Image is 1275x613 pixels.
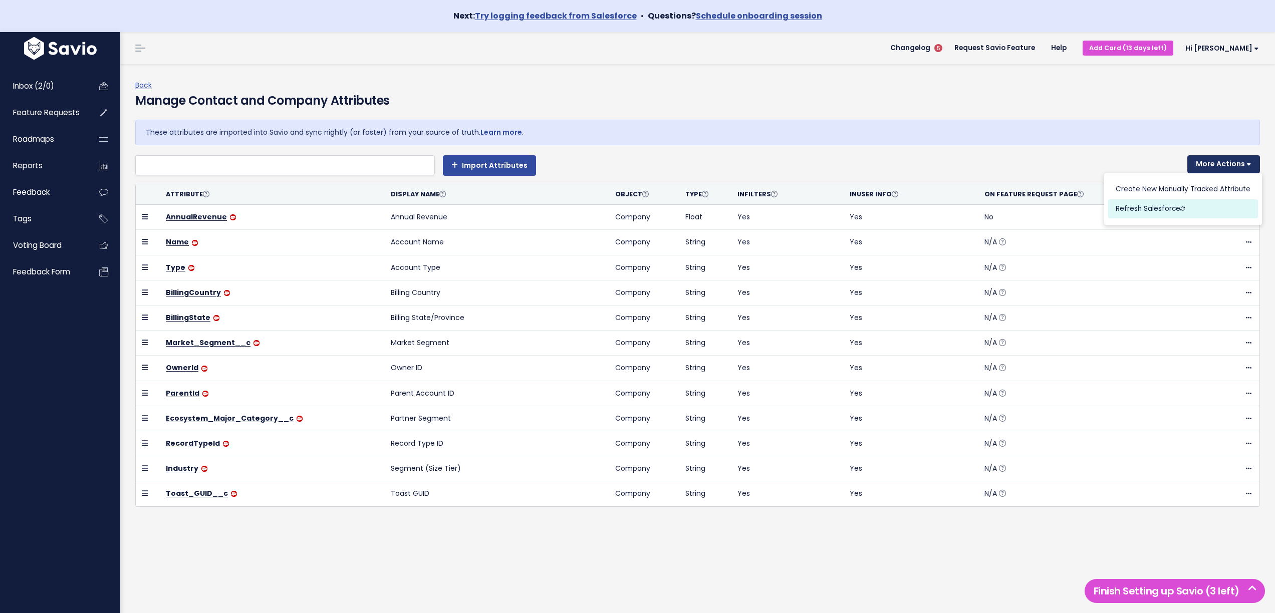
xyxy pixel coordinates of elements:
[13,107,80,118] span: Feature Requests
[978,381,1203,406] td: N/A
[1108,199,1258,219] button: Refresh Salesforce
[160,184,385,205] th: Attribute
[609,255,679,280] td: Company
[385,280,610,305] td: Billing Country
[978,184,1203,205] th: On Feature Request Page
[385,381,610,406] td: Parent Account ID
[166,488,228,498] a: Toast_GUID__c
[978,305,1203,331] td: N/A
[978,406,1203,431] td: N/A
[166,262,185,272] a: Type
[385,255,610,280] td: Account Type
[13,160,43,171] span: Reports
[13,213,32,224] span: Tags
[385,184,610,205] th: Display Name
[385,456,610,481] td: Segment (Size Tier)
[3,154,83,177] a: Reports
[253,340,260,346] img: salesforce-icon.deb8f6f1a988.png
[844,280,978,305] td: Yes
[213,315,219,321] img: salesforce-icon.deb8f6f1a988.png
[3,234,83,257] a: Voting Board
[166,338,250,348] a: Market_Segment__c
[731,481,844,506] td: Yes
[731,184,844,205] th: In
[844,406,978,431] td: Yes
[385,230,610,255] td: Account Name
[731,230,844,255] td: Yes
[731,205,844,230] td: Yes
[679,255,731,280] td: String
[685,190,708,198] span: Type
[978,481,1203,506] td: N/A
[731,431,844,456] td: Yes
[679,431,731,456] td: String
[890,45,930,52] span: Changelog
[609,356,679,381] td: Company
[934,44,942,52] span: 5
[480,127,522,137] a: Learn more
[731,356,844,381] td: Yes
[1173,41,1267,56] a: Hi [PERSON_NAME]
[609,481,679,506] td: Company
[978,431,1203,456] td: N/A
[385,331,610,356] td: Market Segment
[385,205,610,230] td: Annual Revenue
[978,255,1203,280] td: N/A
[679,456,731,481] td: String
[3,75,83,98] a: Inbox (2/0)
[946,41,1043,56] a: Request Savio Feature
[844,381,978,406] td: Yes
[166,287,221,297] a: BillingCountry
[679,331,731,356] td: String
[146,126,1249,139] p: These attributes are imported into Savio and sync nightly (or faster) from your source of truth. .
[385,481,610,506] td: Toast GUID
[453,10,637,22] strong: Next:
[1108,180,1258,199] a: Create New Manually Tracked Attribute
[1187,155,1260,173] button: More Actions
[224,290,230,296] img: salesforce-icon.deb8f6f1a988.png
[3,207,83,230] a: Tags
[609,406,679,431] td: Company
[166,463,198,473] a: Industry
[844,356,978,381] td: Yes
[844,431,978,456] td: Yes
[22,37,99,60] img: logo-white.9d6f32f41409.svg
[166,237,189,247] a: Name
[13,240,62,250] span: Voting Board
[978,331,1203,356] td: N/A
[166,313,210,323] a: BillingState
[609,331,679,356] td: Company
[844,331,978,356] td: Yes
[648,10,822,22] strong: Questions?
[3,128,83,151] a: Roadmaps
[731,456,844,481] td: Yes
[609,431,679,456] td: Company
[166,212,227,222] a: AnnualRevenue
[13,266,70,277] span: Feedback form
[385,406,610,431] td: Partner Segment
[679,280,731,305] td: String
[731,280,844,305] td: Yes
[202,391,208,397] img: salesforce-icon.deb8f6f1a988.png
[166,438,220,448] a: RecordTypeId
[731,406,844,431] td: Yes
[978,280,1203,305] td: N/A
[857,190,898,198] span: User Info
[1043,41,1075,56] a: Help
[609,381,679,406] td: Company
[1089,583,1260,598] h5: Finish Setting up Savio (3 left)
[978,230,1203,255] td: N/A
[679,406,731,431] td: String
[609,280,679,305] td: Company
[679,305,731,331] td: String
[844,205,978,230] td: Yes
[443,155,536,175] button: Import Attributes
[188,265,194,271] img: salesforce-icon.deb8f6f1a988.png
[13,187,50,197] span: Feedback
[3,260,83,283] a: Feedback form
[609,230,679,255] td: Company
[679,205,731,230] td: Float
[385,356,610,381] td: Owner ID
[615,190,649,198] span: Object
[3,101,83,124] a: Feature Requests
